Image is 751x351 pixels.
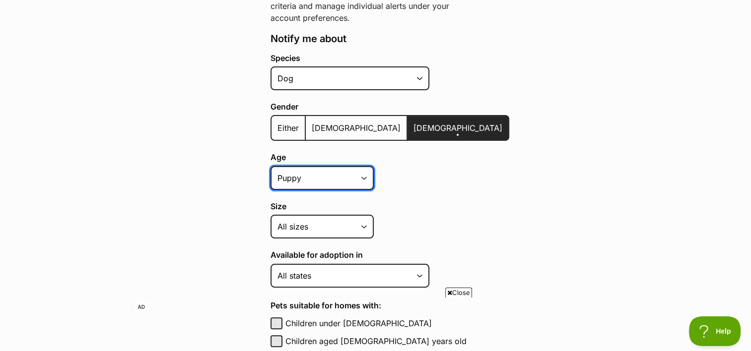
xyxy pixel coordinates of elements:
iframe: Help Scout Beacon - Open [689,316,741,346]
span: [DEMOGRAPHIC_DATA] [312,123,401,133]
span: [DEMOGRAPHIC_DATA] [413,123,502,133]
span: Close [445,288,472,297]
span: Notify me about [271,33,346,45]
span: AD [135,301,148,313]
span: Either [277,123,299,133]
iframe: Advertisement [135,301,616,346]
label: Species [271,54,509,62]
label: Size [271,202,509,211]
label: Age [271,153,509,162]
label: Gender [271,102,509,111]
label: Available for adoption in [271,250,509,259]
